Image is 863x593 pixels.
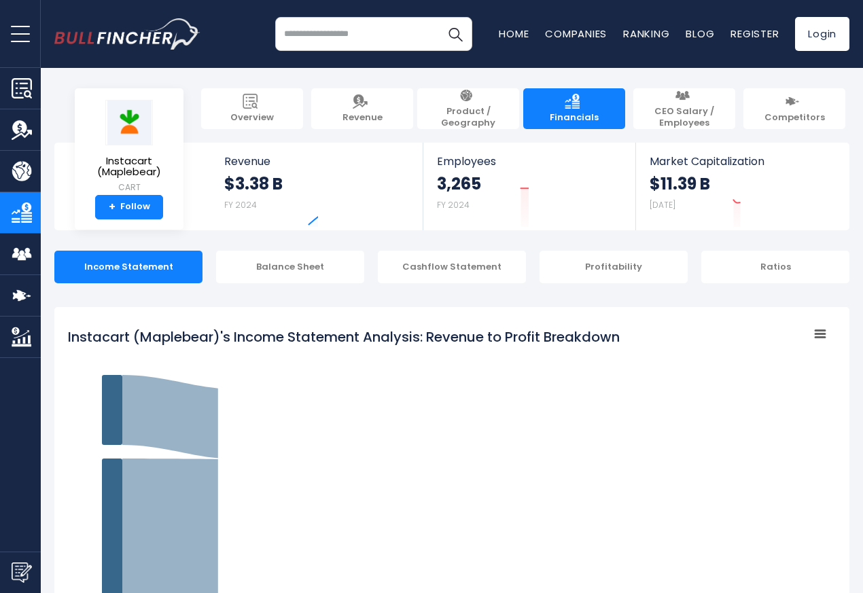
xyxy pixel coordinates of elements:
[311,88,413,129] a: Revenue
[424,106,512,129] span: Product / Geography
[378,251,526,283] div: Cashflow Statement
[523,88,625,129] a: Financials
[342,112,383,124] span: Revenue
[437,173,481,194] strong: 3,265
[437,155,621,168] span: Employees
[224,199,257,211] small: FY 2024
[224,173,283,194] strong: $3.38 B
[686,26,714,41] a: Blog
[795,17,849,51] a: Login
[211,143,423,230] a: Revenue $3.38 B FY 2024
[545,26,607,41] a: Companies
[85,99,173,195] a: Instacart (Maplebear) CART
[224,155,410,168] span: Revenue
[701,251,849,283] div: Ratios
[86,156,173,178] span: Instacart (Maplebear)
[730,26,779,41] a: Register
[650,199,675,211] small: [DATE]
[54,251,202,283] div: Income Statement
[201,88,303,129] a: Overview
[230,112,274,124] span: Overview
[438,17,472,51] button: Search
[417,88,519,129] a: Product / Geography
[499,26,529,41] a: Home
[86,181,173,194] small: CART
[216,251,364,283] div: Balance Sheet
[764,112,825,124] span: Competitors
[650,155,834,168] span: Market Capitalization
[54,18,200,50] img: bullfincher logo
[95,195,163,219] a: +Follow
[423,143,635,230] a: Employees 3,265 FY 2024
[540,251,688,283] div: Profitability
[633,88,735,129] a: CEO Salary / Employees
[68,327,620,346] tspan: Instacart (Maplebear)'s Income Statement Analysis: Revenue to Profit Breakdown
[640,106,728,129] span: CEO Salary / Employees
[109,201,116,213] strong: +
[550,112,599,124] span: Financials
[636,143,848,230] a: Market Capitalization $11.39 B [DATE]
[623,26,669,41] a: Ranking
[437,199,470,211] small: FY 2024
[650,173,710,194] strong: $11.39 B
[743,88,845,129] a: Competitors
[54,18,200,50] a: Go to homepage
